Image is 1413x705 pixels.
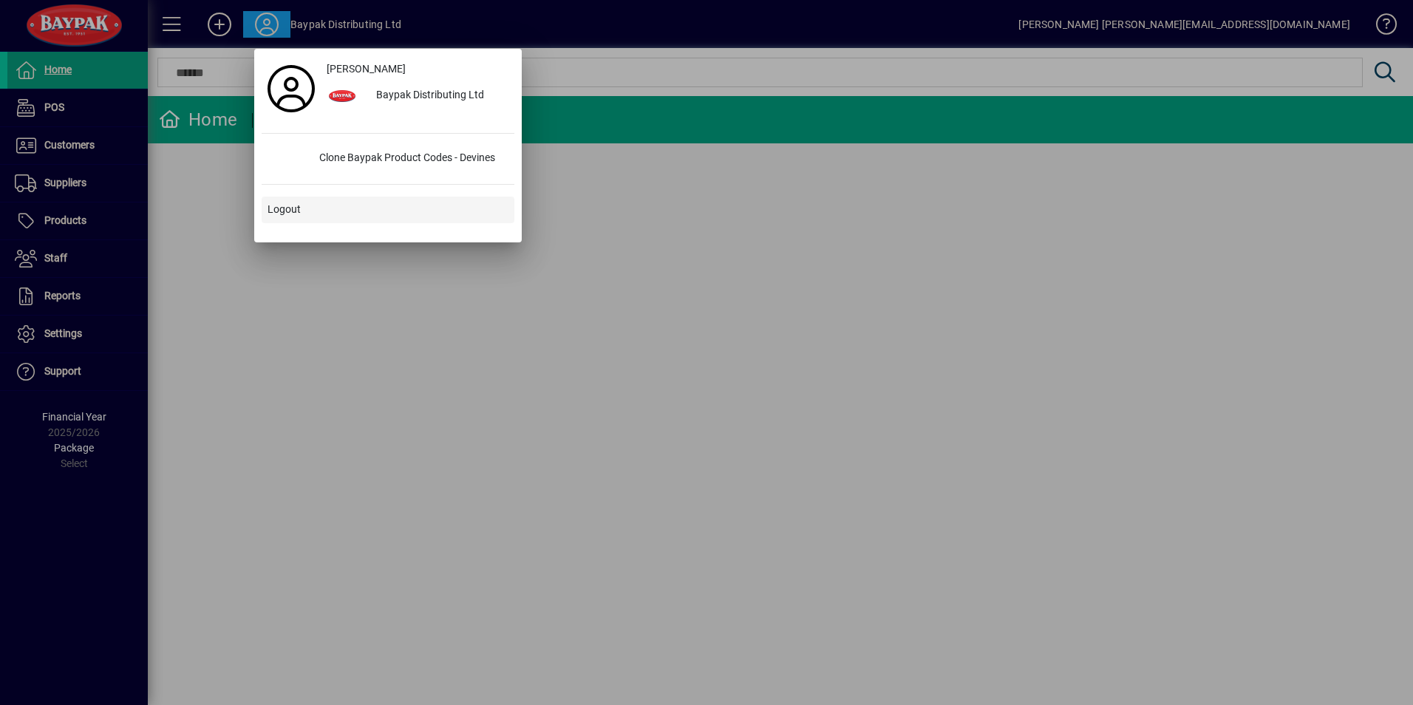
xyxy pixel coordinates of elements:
[262,197,514,223] button: Logout
[262,75,321,102] a: Profile
[327,61,406,77] span: [PERSON_NAME]
[321,56,514,83] a: [PERSON_NAME]
[364,83,514,109] div: Baypak Distributing Ltd
[268,202,301,217] span: Logout
[321,83,514,109] button: Baypak Distributing Ltd
[307,146,514,172] div: Clone Baypak Product Codes - Devines
[262,146,514,172] button: Clone Baypak Product Codes - Devines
